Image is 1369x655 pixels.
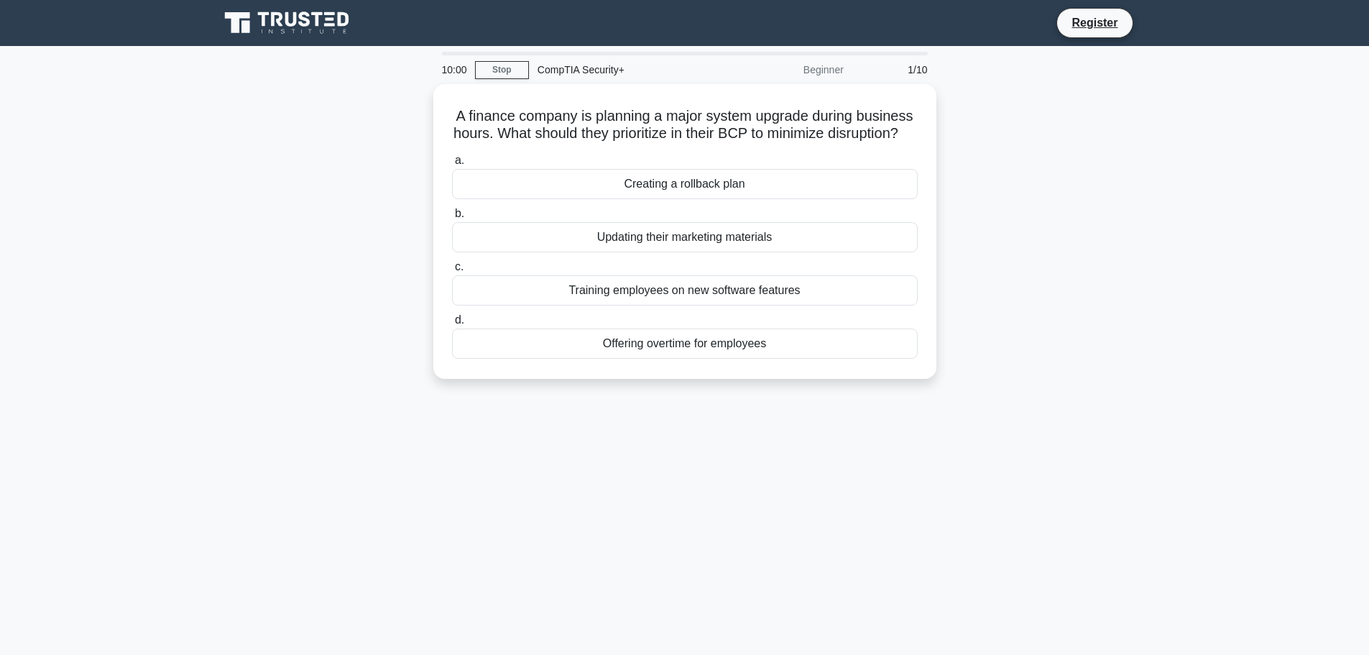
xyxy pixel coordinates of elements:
[452,169,918,199] div: Creating a rollback plan
[1063,14,1126,32] a: Register
[455,313,464,326] span: d.
[852,55,936,84] div: 1/10
[451,107,919,143] h5: A finance company is planning a major system upgrade during business hours. What should they prio...
[452,275,918,306] div: Training employees on new software features
[452,329,918,359] div: Offering overtime for employees
[455,154,464,166] span: a.
[727,55,852,84] div: Beginner
[475,61,529,79] a: Stop
[452,222,918,252] div: Updating their marketing materials
[529,55,727,84] div: CompTIA Security+
[433,55,475,84] div: 10:00
[455,260,464,272] span: c.
[455,207,464,219] span: b.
